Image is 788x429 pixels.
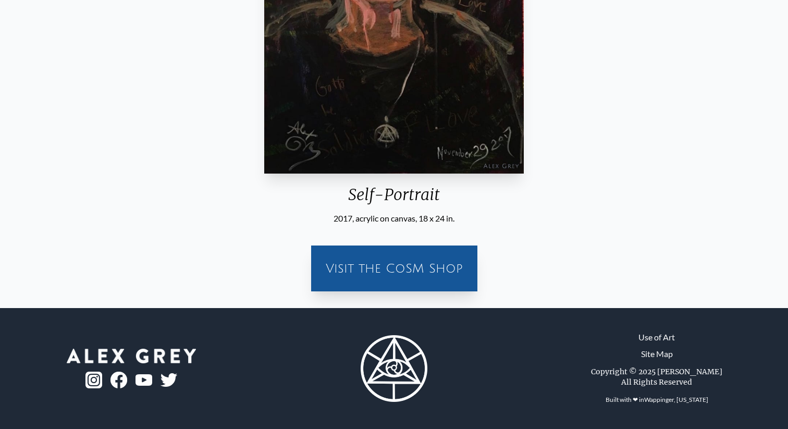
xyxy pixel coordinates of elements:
div: Built with ❤ in [601,391,712,408]
div: 2017, acrylic on canvas, 18 x 24 in. [260,212,527,225]
div: All Rights Reserved [621,377,692,387]
a: Site Map [641,348,673,360]
img: ig-logo.png [85,372,102,388]
a: Wappinger, [US_STATE] [644,396,708,403]
img: youtube-logo.png [136,374,152,386]
div: Self-Portrait [260,185,527,212]
a: Use of Art [638,331,675,344]
a: Visit the CoSM Shop [317,252,471,285]
img: twitter-logo.png [161,373,177,387]
img: fb-logo.png [110,372,127,388]
div: Copyright © 2025 [PERSON_NAME] [591,366,722,377]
